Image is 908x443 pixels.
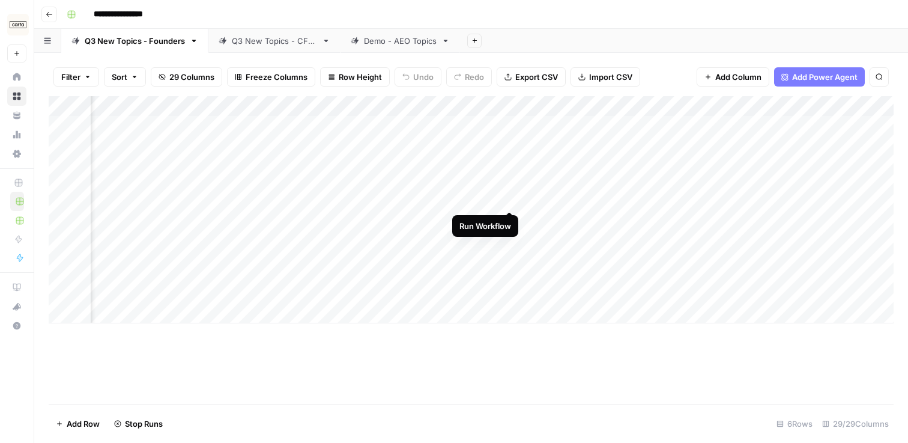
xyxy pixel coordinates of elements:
button: Sort [104,67,146,87]
button: Row Height [320,67,390,87]
button: 29 Columns [151,67,222,87]
span: Row Height [339,71,382,83]
button: Filter [53,67,99,87]
span: 29 Columns [169,71,214,83]
span: Sort [112,71,127,83]
span: Import CSV [589,71,632,83]
button: Redo [446,67,492,87]
button: What's new? [7,297,26,316]
span: Add Row [67,418,100,430]
div: Run Workflow [459,220,511,232]
button: Add Column [697,67,769,87]
button: Workspace: Carta [7,10,26,40]
button: Import CSV [571,67,640,87]
a: Q3 New Topics - Founders [61,29,208,53]
button: Freeze Columns [227,67,315,87]
span: Export CSV [515,71,558,83]
button: Add Row [49,414,107,433]
button: Help + Support [7,316,26,335]
button: Add Power Agent [774,67,865,87]
a: Usage [7,125,26,144]
span: Redo [465,71,484,83]
div: 29/29 Columns [817,414,894,433]
span: Add Power Agent [792,71,858,83]
a: AirOps Academy [7,278,26,297]
div: Q3 New Topics - CFOs [232,35,317,47]
span: Stop Runs [125,418,163,430]
span: Undo [413,71,434,83]
button: Undo [395,67,441,87]
div: Q3 New Topics - Founders [85,35,185,47]
a: Home [7,67,26,87]
span: Freeze Columns [246,71,307,83]
button: Stop Runs [107,414,170,433]
a: Q3 New Topics - CFOs [208,29,340,53]
div: What's new? [8,298,26,316]
div: 6 Rows [772,414,817,433]
span: Add Column [715,71,761,83]
a: Your Data [7,106,26,125]
a: Browse [7,87,26,106]
button: Export CSV [497,67,566,87]
img: Carta Logo [7,14,29,35]
a: Demo - AEO Topics [340,29,460,53]
span: Filter [61,71,80,83]
div: Demo - AEO Topics [364,35,437,47]
a: Settings [7,144,26,163]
